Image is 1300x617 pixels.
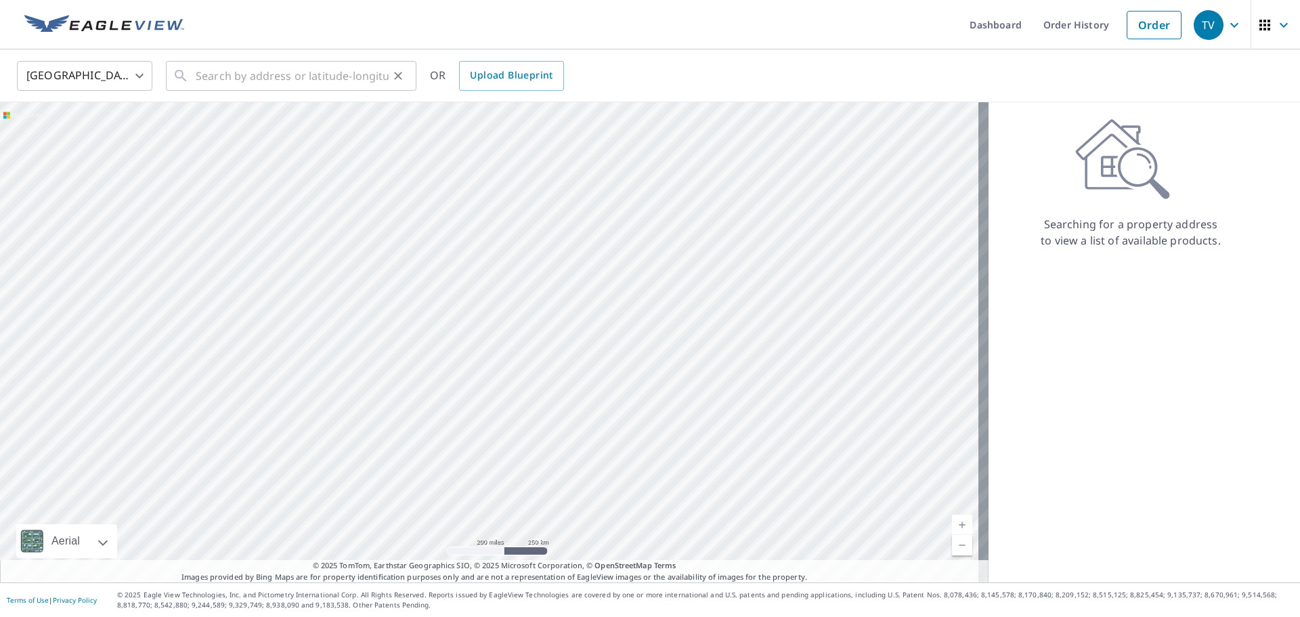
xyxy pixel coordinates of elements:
[430,61,564,91] div: OR
[196,57,389,95] input: Search by address or latitude-longitude
[654,560,676,570] a: Terms
[313,560,676,572] span: © 2025 TomTom, Earthstar Geographics SIO, © 2025 Microsoft Corporation, ©
[47,524,84,558] div: Aerial
[53,595,97,605] a: Privacy Policy
[7,596,97,604] p: |
[470,67,552,84] span: Upload Blueprint
[1040,216,1221,249] p: Searching for a property address to view a list of available products.
[16,524,117,558] div: Aerial
[24,15,184,35] img: EV Logo
[117,590,1293,610] p: © 2025 Eagle View Technologies, Inc. and Pictometry International Corp. All Rights Reserved. Repo...
[17,57,152,95] div: [GEOGRAPHIC_DATA]
[1127,11,1182,39] a: Order
[389,66,408,85] button: Clear
[952,535,972,555] a: Current Level 5, Zoom Out
[594,560,651,570] a: OpenStreetMap
[1194,10,1223,40] div: TV
[459,61,563,91] a: Upload Blueprint
[7,595,49,605] a: Terms of Use
[952,515,972,535] a: Current Level 5, Zoom In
